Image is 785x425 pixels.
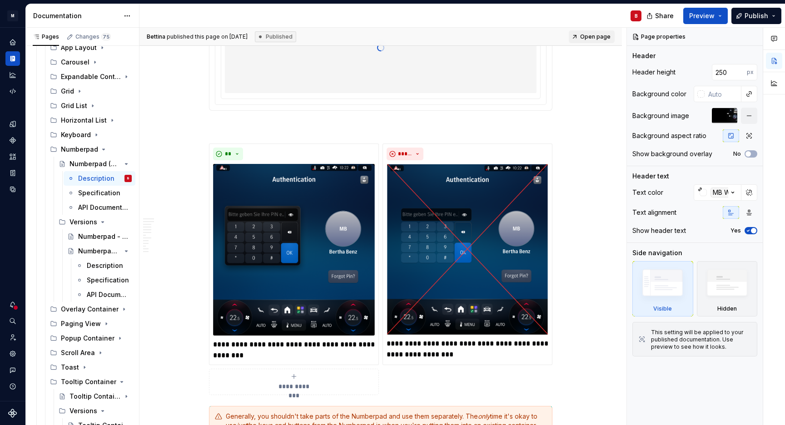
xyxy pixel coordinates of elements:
[78,232,130,241] div: Numberpad - Versions
[70,406,97,415] div: Versions
[72,287,135,302] a: API Documentation
[569,30,615,43] a: Open page
[745,11,768,20] span: Publish
[127,174,129,183] div: B
[697,261,758,316] div: Hidden
[8,409,17,418] svg: Supernova Logo
[55,404,135,418] div: Versions
[61,87,74,96] div: Grid
[46,113,135,128] div: Horizontal List
[5,346,20,361] a: Settings
[78,188,120,198] div: Specification
[46,331,135,346] div: Popup Container
[70,392,121,401] div: Tooltip Container
[55,157,135,171] a: Numberpad (Upcoming)
[55,389,135,404] a: Tooltip Container
[64,244,135,258] a: Numberpad - V01
[61,72,121,81] div: Expandable Container
[147,33,248,40] span: published this page on [DATE]
[75,33,111,40] div: Changes
[635,12,638,20] div: B
[72,273,135,287] a: Specification
[64,200,135,215] a: API Documentation
[87,290,130,299] div: API Documentation
[64,186,135,200] a: Specification
[61,334,114,343] div: Popup Container
[64,229,135,244] a: Numberpad - Versions
[2,6,24,25] button: M
[61,348,95,357] div: Scroll Area
[33,11,119,20] div: Documentation
[46,316,135,331] div: Paging View
[5,297,20,312] button: Notifications
[5,133,20,148] a: Components
[632,188,663,197] div: Text color
[632,89,686,99] div: Background color
[72,258,135,273] a: Description
[61,116,107,125] div: Horizontal List
[78,174,114,183] div: Description
[5,84,20,99] a: Code automation
[101,33,111,40] span: 75
[632,172,669,181] div: Header text
[632,261,693,316] div: Visible
[46,360,135,375] div: Toast
[5,68,20,82] a: Analytics
[642,8,680,24] button: Share
[632,131,706,140] div: Background aspect ratio
[61,319,101,328] div: Paging View
[632,149,712,158] div: Show background overlay
[730,227,741,234] label: Yes
[61,43,97,52] div: App Layout
[7,10,18,21] div: M
[46,84,135,99] div: Grid
[5,166,20,180] a: Storybook stories
[5,51,20,66] a: Documentation
[5,182,20,197] a: Data sources
[632,248,682,257] div: Side navigation
[61,58,89,67] div: Carousel
[387,164,548,335] img: 46c7893f-3f7d-448e-a49a-cbd9d73e5994.png
[70,217,97,227] div: Versions
[580,33,611,40] span: Open page
[46,302,135,316] div: Overlay Container
[5,149,20,164] div: Assets
[653,305,672,312] div: Visible
[46,99,135,113] div: Grid List
[61,305,119,314] div: Overlay Container
[87,276,129,285] div: Specification
[213,164,375,336] img: a9682e7d-ee1c-4757-b63b-b71b1cd13949.png
[5,117,20,131] a: Design tokens
[5,314,20,328] button: Search ⌘K
[61,363,79,372] div: Toast
[61,130,91,139] div: Keyboard
[78,203,130,212] div: API Documentation
[632,208,676,217] div: Text alignment
[5,363,20,377] button: Contact support
[46,55,135,69] div: Carousel
[46,346,135,360] div: Scroll Area
[33,33,59,40] div: Pages
[731,8,781,24] button: Publish
[747,69,754,76] p: px
[61,377,116,386] div: Tooltip Container
[5,330,20,345] a: Invite team
[61,101,87,110] div: Grid List
[147,33,165,40] span: Bettina
[46,69,135,84] div: Expandable Container
[478,412,490,420] em: only
[655,11,674,20] span: Share
[717,305,737,312] div: Hidden
[632,68,676,77] div: Header height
